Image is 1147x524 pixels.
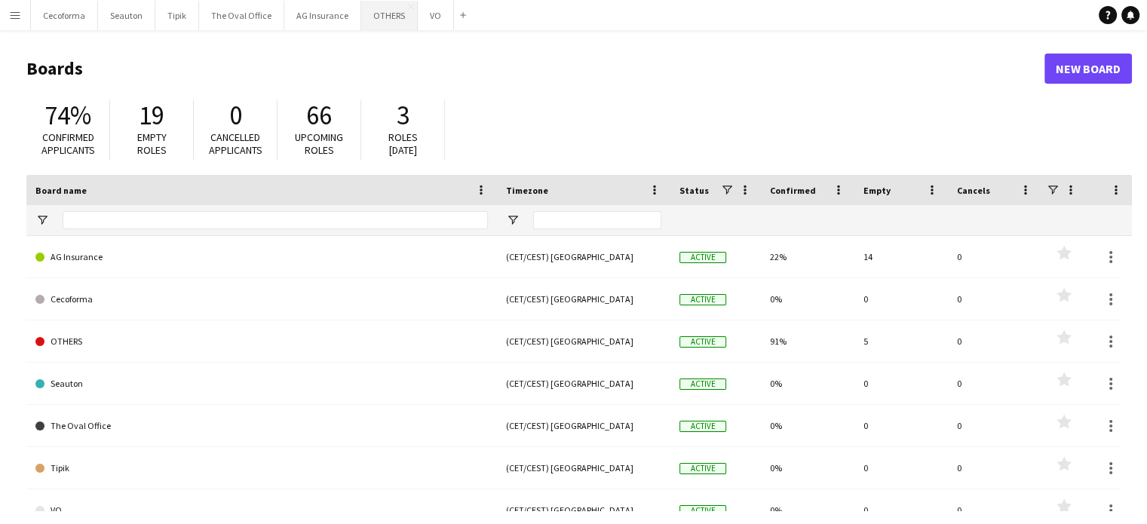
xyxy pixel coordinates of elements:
[679,378,726,390] span: Active
[761,320,854,362] div: 91%
[35,278,488,320] a: Cecoforma
[26,57,1044,80] h1: Boards
[98,1,155,30] button: Seauton
[35,363,488,405] a: Seauton
[35,447,488,489] a: Tipik
[497,236,670,277] div: (CET/CEST) [GEOGRAPHIC_DATA]
[506,185,548,196] span: Timezone
[1044,54,1132,84] a: New Board
[679,336,726,348] span: Active
[35,236,488,278] a: AG Insurance
[497,447,670,489] div: (CET/CEST) [GEOGRAPHIC_DATA]
[35,185,87,196] span: Board name
[139,99,164,132] span: 19
[679,185,709,196] span: Status
[361,1,418,30] button: OTHERS
[388,130,418,157] span: Roles [DATE]
[497,405,670,446] div: (CET/CEST) [GEOGRAPHIC_DATA]
[31,1,98,30] button: Cecoforma
[679,505,726,516] span: Active
[199,1,284,30] button: The Oval Office
[35,405,488,447] a: The Oval Office
[533,211,661,229] input: Timezone Filter Input
[761,447,854,489] div: 0%
[44,99,91,132] span: 74%
[497,278,670,320] div: (CET/CEST) [GEOGRAPHIC_DATA]
[948,278,1041,320] div: 0
[854,278,948,320] div: 0
[35,213,49,227] button: Open Filter Menu
[761,405,854,446] div: 0%
[948,447,1041,489] div: 0
[770,185,816,196] span: Confirmed
[229,99,242,132] span: 0
[35,320,488,363] a: OTHERS
[948,363,1041,404] div: 0
[497,363,670,404] div: (CET/CEST) [GEOGRAPHIC_DATA]
[63,211,488,229] input: Board name Filter Input
[295,130,343,157] span: Upcoming roles
[284,1,361,30] button: AG Insurance
[863,185,891,196] span: Empty
[679,421,726,432] span: Active
[761,278,854,320] div: 0%
[761,236,854,277] div: 22%
[854,236,948,277] div: 14
[137,130,167,157] span: Empty roles
[854,320,948,362] div: 5
[854,363,948,404] div: 0
[397,99,409,132] span: 3
[948,236,1041,277] div: 0
[761,363,854,404] div: 0%
[209,130,262,157] span: Cancelled applicants
[948,320,1041,362] div: 0
[497,320,670,362] div: (CET/CEST) [GEOGRAPHIC_DATA]
[854,447,948,489] div: 0
[957,185,990,196] span: Cancels
[306,99,332,132] span: 66
[679,252,726,263] span: Active
[155,1,199,30] button: Tipik
[41,130,95,157] span: Confirmed applicants
[418,1,454,30] button: VO
[506,213,520,227] button: Open Filter Menu
[679,294,726,305] span: Active
[679,463,726,474] span: Active
[854,405,948,446] div: 0
[948,405,1041,446] div: 0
